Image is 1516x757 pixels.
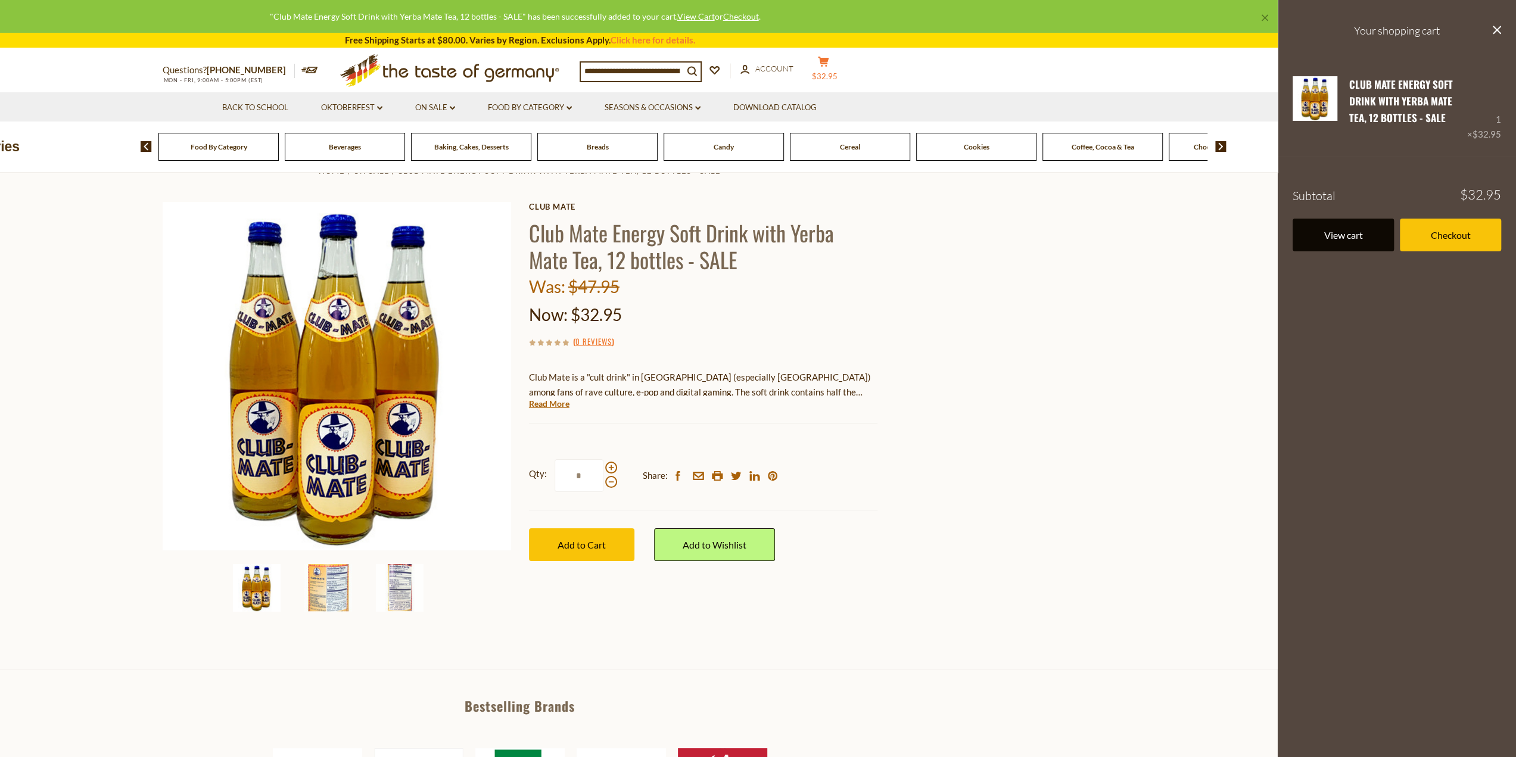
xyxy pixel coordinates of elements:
a: Baking, Cakes, Desserts [434,142,509,151]
span: Account [755,64,793,73]
a: Food By Category [191,142,247,151]
a: Remove [1379,130,1415,141]
a: Home [319,166,345,176]
a: View Cart [677,11,715,21]
span: Add to Cart [558,539,606,550]
a: Back to School [222,101,288,114]
a: Checkout [1400,219,1501,251]
div: 1 × [1467,76,1501,142]
a: Chocolate & Marzipan [1194,142,1265,151]
label: Now: [529,304,568,325]
a: Download Catalog [733,101,817,114]
a: Food By Category [488,101,572,114]
p: Questions? [163,63,295,78]
a: Add to Wishlist [654,528,775,561]
label: Was: [529,276,565,297]
button: Add to Cart [529,528,634,561]
img: Club Mate Energy Soft Drink with Yerba Mate Tea, 12 bottles - SALE [163,202,511,550]
a: Click here for details. [611,35,695,45]
a: Beverages [329,142,361,151]
span: $47.95 [568,276,620,297]
a: Breads [587,142,609,151]
a: Club Mate Energy Soft Drink with Yerba Mate Tea, 12 bottles - SALE [1293,76,1337,142]
a: Account [740,63,793,76]
a: Club Mate Energy Soft Drink with Yerba Mate Tea, 12 bottles - SALE [1349,77,1453,126]
strong: Qty: [529,466,547,481]
a: Club Mate Energy Soft Drink with Yerba Mate Tea, 12 bottles - SALE [397,166,721,176]
img: Club Mate Energy Soft Drink with Yerba Mate Tea, 12 bottles - SALE [233,564,281,612]
span: Share: [643,468,668,483]
span: Subtotal [1293,188,1336,203]
img: Club Mate Energy Soft Drink with Yerba Mate Tea, 12 bottles - SALE [304,564,352,612]
img: Club Mate Energy Soft Drink with Yerba Mate Tea, 12 bottles - SALE [1293,76,1337,121]
img: Club Mate Energy Soft Drink with Yerba Mate Tea, 12 bottles - SALE [376,564,424,612]
a: Candy [714,142,734,151]
button: $32.95 [806,56,842,86]
img: previous arrow [141,141,152,152]
span: MON - FRI, 9:00AM - 5:00PM (EST) [163,77,264,83]
a: Read More [529,398,569,410]
a: Seasons & Occasions [605,101,701,114]
a: On Sale [415,101,455,114]
a: Cereal [840,142,860,151]
a: On Sale [353,166,389,176]
a: Coffee, Cocoa & Tea [1072,142,1134,151]
a: Oktoberfest [321,101,382,114]
span: $32.95 [812,71,838,81]
a: Cookies [964,142,989,151]
input: Qty: [555,459,603,492]
img: next arrow [1215,141,1227,152]
a: × [1261,14,1268,21]
p: Club Mate is a "cult drink" in [GEOGRAPHIC_DATA] (especially [GEOGRAPHIC_DATA]) among fans of rav... [529,370,877,400]
a: View cart [1293,219,1394,251]
span: $32.95 [571,304,622,325]
span: $32.95 [1473,129,1501,139]
h1: Club Mate Energy Soft Drink with Yerba Mate Tea, 12 bottles - SALE [529,219,877,273]
span: ( ) [573,335,614,347]
a: Checkout [723,11,759,21]
a: 0 Reviews [575,335,612,348]
a: Club Mate [529,202,877,211]
a: Edit [1349,130,1369,141]
span: $32.95 [1460,188,1501,201]
a: [PHONE_NUMBER] [207,64,286,75]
